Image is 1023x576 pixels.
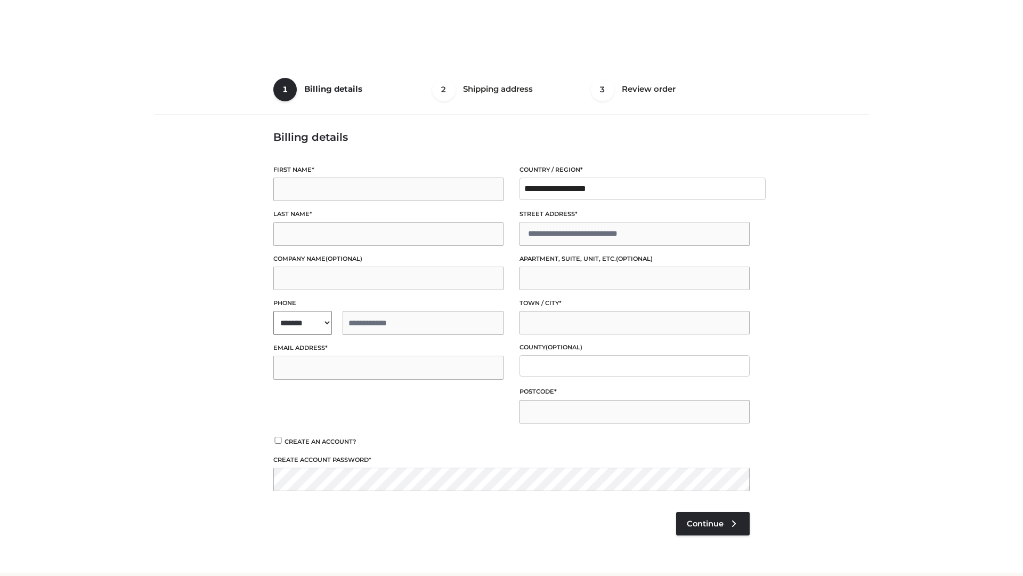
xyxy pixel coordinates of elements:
span: 1 [273,78,297,101]
label: Country / Region [519,165,750,175]
input: Create an account? [273,437,283,444]
label: Create account password [273,455,750,465]
label: Company name [273,254,504,264]
label: Phone [273,298,504,308]
span: 2 [432,78,456,101]
a: Continue [676,512,750,535]
label: Town / City [519,298,750,308]
h3: Billing details [273,131,750,143]
label: Email address [273,343,504,353]
label: Apartment, suite, unit, etc. [519,254,750,264]
label: County [519,342,750,353]
label: First name [273,165,504,175]
span: (optional) [616,255,653,262]
span: (optional) [546,343,582,351]
label: Last name [273,209,504,219]
span: Review order [622,84,676,94]
span: Billing details [304,84,362,94]
span: Shipping address [463,84,533,94]
span: (optional) [326,255,362,262]
label: Postcode [519,387,750,397]
span: Create an account? [285,438,356,445]
label: Street address [519,209,750,219]
span: 3 [591,78,614,101]
span: Continue [687,519,724,529]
